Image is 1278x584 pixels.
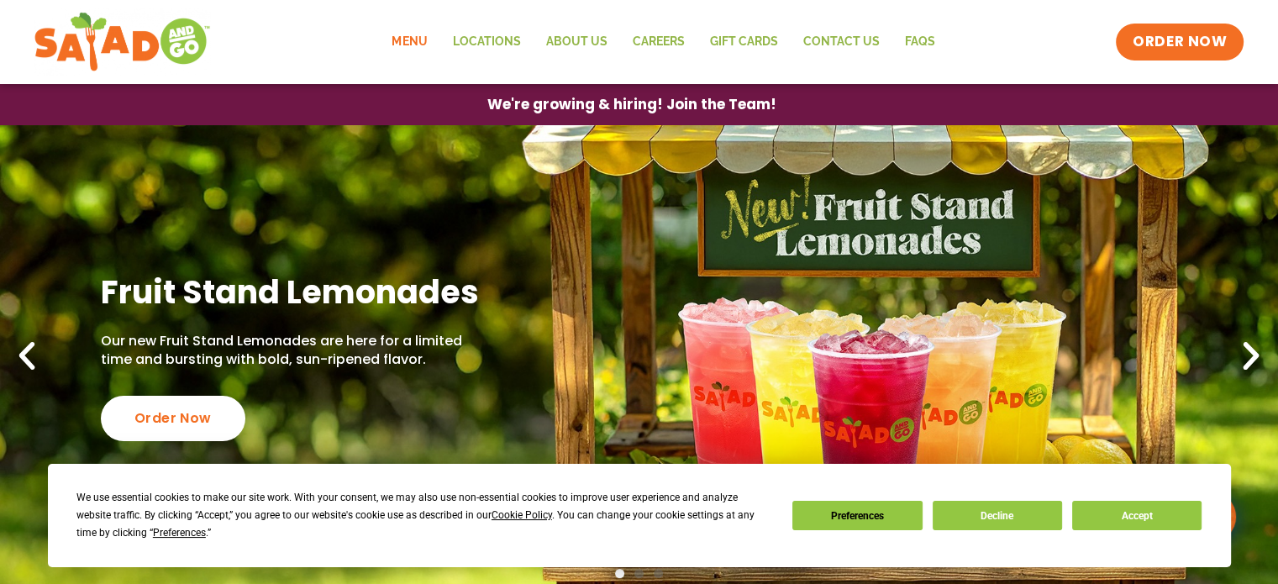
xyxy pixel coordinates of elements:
[615,569,624,578] span: Go to slide 1
[101,332,489,370] p: Our new Fruit Stand Lemonades are here for a limited time and bursting with bold, sun-ripened fla...
[101,271,489,313] h2: Fruit Stand Lemonades
[48,464,1231,567] div: Cookie Consent Prompt
[492,509,552,521] span: Cookie Policy
[379,23,947,61] nav: Menu
[697,23,790,61] a: GIFT CARDS
[1233,338,1270,375] div: Next slide
[654,569,663,578] span: Go to slide 3
[8,338,45,375] div: Previous slide
[1116,24,1244,61] a: ORDER NOW
[619,23,697,61] a: Careers
[891,23,947,61] a: FAQs
[933,501,1062,530] button: Decline
[153,527,206,539] span: Preferences
[34,8,211,76] img: new-SAG-logo-768×292
[1133,32,1227,52] span: ORDER NOW
[790,23,891,61] a: Contact Us
[487,97,776,112] span: We're growing & hiring! Join the Team!
[634,569,644,578] span: Go to slide 2
[101,396,245,441] div: Order Now
[792,501,922,530] button: Preferences
[533,23,619,61] a: About Us
[439,23,533,61] a: Locations
[462,85,802,124] a: We're growing & hiring! Join the Team!
[1072,501,1202,530] button: Accept
[76,489,772,542] div: We use essential cookies to make our site work. With your consent, we may also use non-essential ...
[379,23,439,61] a: Menu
